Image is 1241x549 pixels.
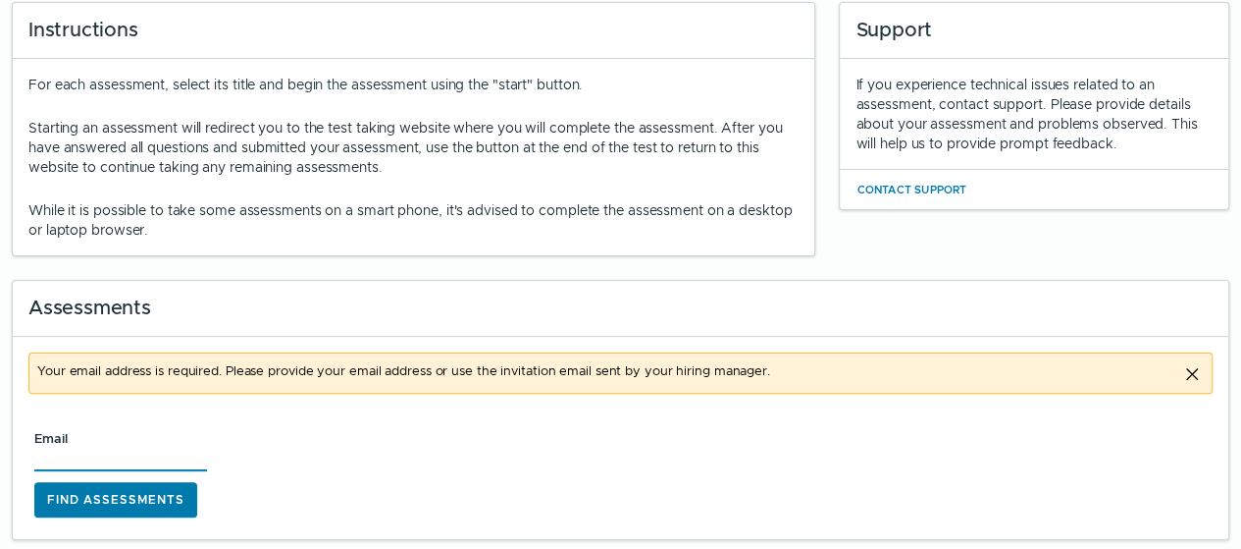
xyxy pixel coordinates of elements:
[28,118,799,177] p: Starting an assessment will redirect you to the test taking website where you will complete the a...
[34,431,68,447] label: Email
[855,75,1213,153] div: If you experience technical issues related to an assessment, contact support. Please provide deta...
[34,482,197,518] button: Find Assessments
[28,75,799,240] div: For each assessment, select its title and begin the assessment using the "start" button.
[840,3,1228,59] div: Support
[28,200,799,240] p: While it is possible to take some assessments on a smart phone, it's advised to complete the asse...
[13,281,1228,337] div: Assessments
[855,178,967,201] button: Contact Support
[1180,361,1204,385] button: Close alert
[13,3,814,59] div: Instructions
[100,16,129,31] span: Help
[37,354,1168,393] div: Your email address is required. Please provide your email address or use the invitation email sen...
